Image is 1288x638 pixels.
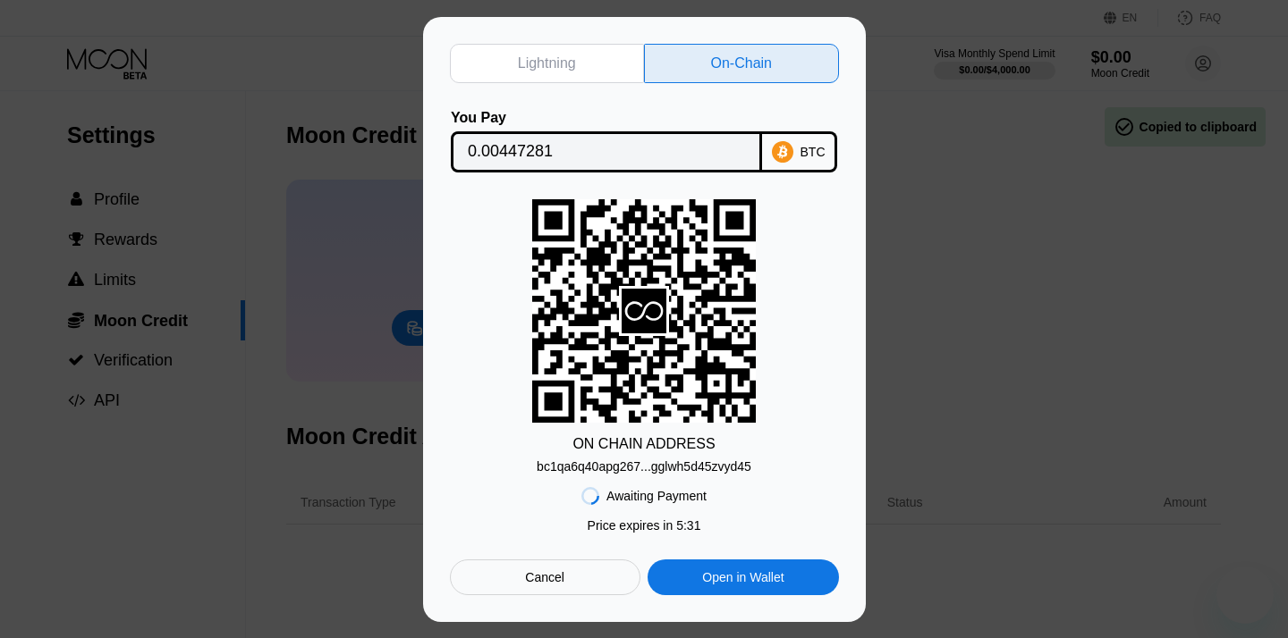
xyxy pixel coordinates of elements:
[588,518,701,533] div: Price expires in
[648,559,838,595] div: Open in Wallet
[644,44,839,83] div: On-Chain
[572,436,715,452] div: ON CHAIN ADDRESS
[537,452,751,474] div: bc1qa6q40apg267...gglwh5d45zvyd45
[450,559,640,595] div: Cancel
[676,518,700,533] span: 5 : 31
[1216,567,1274,624] iframe: Button to launch messaging window
[801,145,826,159] div: BTC
[525,569,564,585] div: Cancel
[537,459,751,474] div: bc1qa6q40apg267...gglwh5d45zvyd45
[450,110,839,172] div: You PayBTC
[702,569,784,585] div: Open in Wallet
[518,55,576,72] div: Lightning
[451,110,762,126] div: You Pay
[711,55,772,72] div: On-Chain
[606,489,707,503] div: Awaiting Payment
[450,44,645,83] div: Lightning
